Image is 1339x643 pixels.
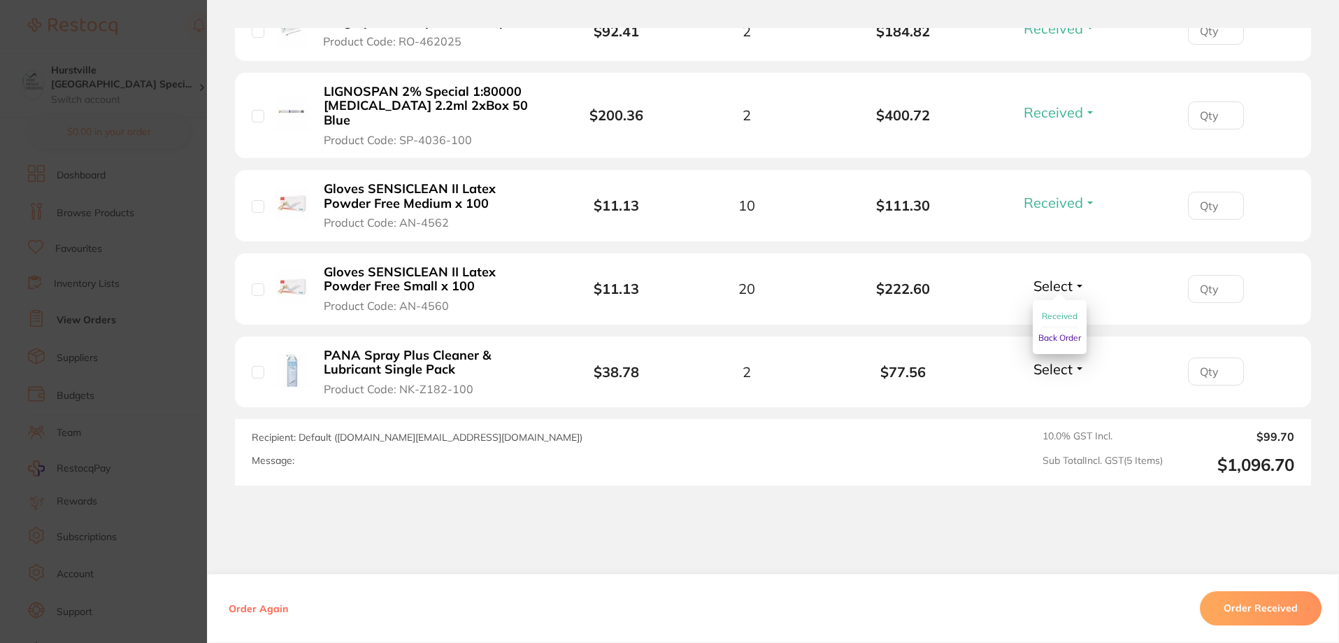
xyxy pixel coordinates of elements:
[743,23,751,39] span: 2
[825,197,982,213] b: $111.30
[738,197,755,213] span: 10
[1019,20,1100,37] button: Received
[252,431,582,444] span: Recipient: Default ( [DOMAIN_NAME][EMAIL_ADDRESS][DOMAIN_NAME] )
[275,97,309,131] img: LIGNOSPAN 2% Special 1:80000 adrenalin 2.2ml 2xBox 50 Blue
[320,264,544,313] button: Gloves SENSICLEAN II Latex Powder Free Small x 100 Product Code: AN-4560
[1174,455,1294,475] output: $1,096.70
[589,106,643,124] b: $200.36
[594,280,639,297] b: $11.13
[320,348,544,397] button: PANA Spray Plus Cleaner & Lubricant Single Pack Product Code: NK-Z182-100
[1042,306,1077,327] button: Received
[252,455,294,467] label: Message:
[323,15,520,29] b: Surgitip Green Tip 2.8mm 20 pcs
[1043,430,1163,443] span: 10.0 % GST Incl.
[825,364,982,380] b: $77.56
[1042,311,1077,321] span: Received
[323,35,461,48] span: Product Code: RO-462025
[275,187,309,221] img: Gloves SENSICLEAN II Latex Powder Free Medium x 100
[320,181,544,230] button: Gloves SENSICLEAN II Latex Powder Free Medium x 100 Product Code: AN-4562
[1188,275,1244,303] input: Qty
[324,348,540,377] b: PANA Spray Plus Cleaner & Lubricant Single Pack
[1038,327,1081,348] button: Back Order
[1188,17,1244,45] input: Qty
[825,281,982,297] b: $222.60
[1029,277,1089,295] button: Select
[743,107,751,123] span: 2
[1024,104,1083,121] span: Received
[1174,430,1294,443] output: $99.70
[275,353,309,388] img: PANA Spray Plus Cleaner & Lubricant Single Pack
[324,85,540,128] b: LIGNOSPAN 2% Special 1:80000 [MEDICAL_DATA] 2.2ml 2xBox 50 Blue
[320,84,544,147] button: LIGNOSPAN 2% Special 1:80000 [MEDICAL_DATA] 2.2ml 2xBox 50 Blue Product Code: SP-4036-100
[319,14,535,48] button: Surgitip Green Tip 2.8mm 20 pcs Product Code: RO-462025
[224,602,292,615] button: Order Again
[1043,455,1163,475] span: Sub Total Incl. GST ( 5 Items)
[1200,592,1322,626] button: Order Received
[743,364,751,380] span: 2
[324,383,473,395] span: Product Code: NK-Z182-100
[324,299,449,312] span: Product Code: AN-4560
[324,265,540,294] b: Gloves SENSICLEAN II Latex Powder Free Small x 100
[738,281,755,297] span: 20
[1024,20,1083,37] span: Received
[324,134,472,146] span: Product Code: SP-4036-100
[1019,194,1100,211] button: Received
[1033,360,1073,378] span: Select
[1033,277,1073,295] span: Select
[1024,194,1083,211] span: Received
[1029,360,1089,378] button: Select
[1038,332,1081,343] span: Back Order
[1188,192,1244,220] input: Qty
[1019,104,1100,121] button: Received
[1188,358,1244,386] input: Qty
[594,363,639,381] b: $38.78
[825,23,982,39] b: $184.82
[1188,101,1244,129] input: Qty
[825,107,982,123] b: $400.72
[594,22,639,40] b: $92.41
[324,182,540,211] b: Gloves SENSICLEAN II Latex Powder Free Medium x 100
[324,216,449,229] span: Product Code: AN-4562
[275,270,309,304] img: Gloves SENSICLEAN II Latex Powder Free Small x 100
[275,13,308,46] img: Surgitip Green Tip 2.8mm 20 pcs
[594,197,639,214] b: $11.13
